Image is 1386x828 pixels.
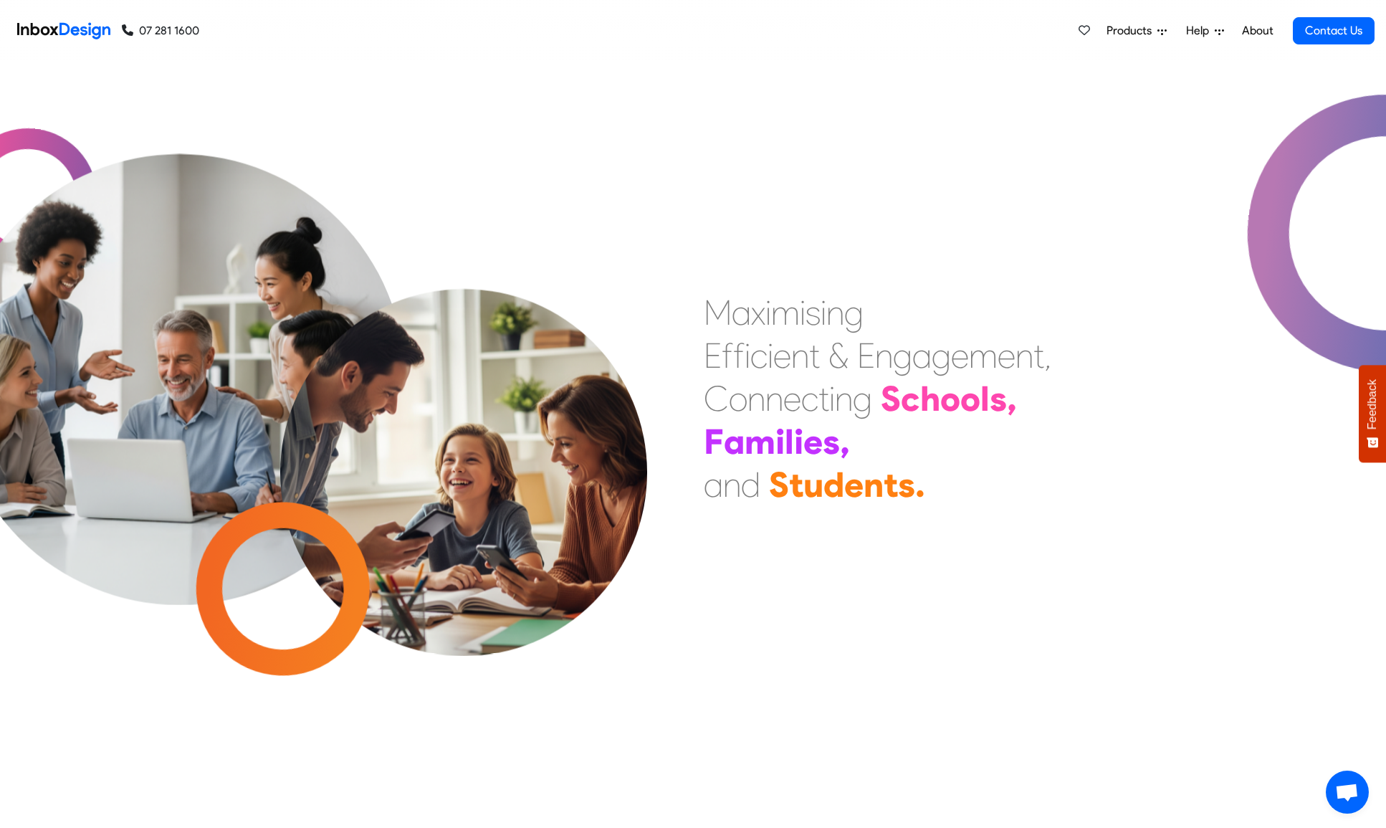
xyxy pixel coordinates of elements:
[1007,377,1017,420] div: ,
[875,334,893,377] div: n
[750,334,768,377] div: c
[803,463,823,506] div: u
[844,463,864,506] div: e
[732,291,751,334] div: a
[828,334,849,377] div: &
[998,334,1015,377] div: e
[747,377,765,420] div: n
[1186,22,1215,39] span: Help
[806,291,821,334] div: s
[704,463,723,506] div: a
[1015,334,1033,377] div: n
[745,420,775,463] div: m
[823,463,844,506] div: d
[783,377,801,420] div: e
[1180,16,1230,45] a: Help
[853,377,872,420] div: g
[765,377,783,420] div: n
[980,377,990,420] div: l
[741,463,760,506] div: d
[829,377,835,420] div: i
[912,334,932,377] div: a
[932,334,951,377] div: g
[789,463,803,506] div: t
[791,334,809,377] div: n
[809,334,820,377] div: t
[826,291,844,334] div: n
[1359,365,1386,462] button: Feedback - Show survey
[990,377,1007,420] div: s
[1101,16,1172,45] a: Products
[122,22,199,39] a: 07 281 1600
[951,334,969,377] div: e
[768,334,773,377] div: i
[901,377,920,420] div: c
[771,291,800,334] div: m
[704,420,724,463] div: F
[775,420,785,463] div: i
[857,334,875,377] div: E
[745,334,750,377] div: i
[835,377,853,420] div: n
[1366,379,1379,429] span: Feedback
[821,291,826,334] div: i
[1044,334,1051,377] div: ,
[785,420,794,463] div: l
[234,222,693,681] img: parents_with_child.png
[818,377,829,420] div: t
[794,420,803,463] div: i
[881,377,901,420] div: S
[773,334,791,377] div: e
[724,420,745,463] div: a
[1326,771,1369,814] a: Open chat
[940,377,960,420] div: o
[751,291,765,334] div: x
[893,334,912,377] div: g
[723,463,741,506] div: n
[800,291,806,334] div: i
[704,334,722,377] div: E
[1293,17,1375,44] a: Contact Us
[840,420,850,463] div: ,
[1107,22,1157,39] span: Products
[823,420,840,463] div: s
[960,377,980,420] div: o
[884,463,898,506] div: t
[704,377,729,420] div: C
[722,334,733,377] div: f
[704,291,732,334] div: M
[1033,334,1044,377] div: t
[844,291,864,334] div: g
[920,377,940,420] div: h
[898,463,915,506] div: s
[803,420,823,463] div: e
[729,377,747,420] div: o
[969,334,998,377] div: m
[1238,16,1277,45] a: About
[915,463,925,506] div: .
[864,463,884,506] div: n
[801,377,818,420] div: c
[765,291,771,334] div: i
[704,291,1051,506] div: Maximising Efficient & Engagement, Connecting Schools, Families, and Students.
[733,334,745,377] div: f
[769,463,789,506] div: S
